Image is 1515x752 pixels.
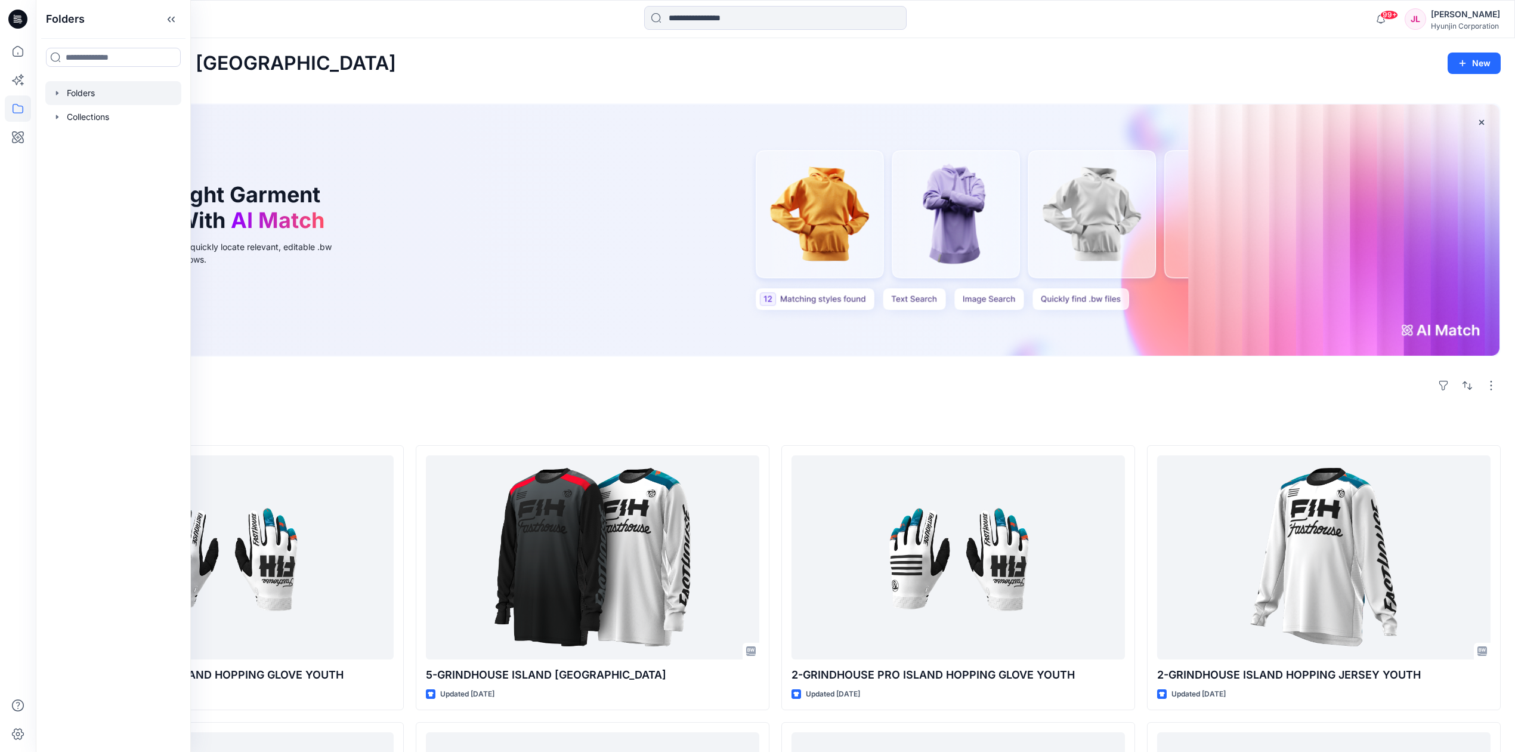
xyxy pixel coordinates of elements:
p: 2-GRINDHOUSE PRO ISLAND HOPPING GLOVE YOUTH [60,667,394,683]
p: Updated [DATE] [806,688,860,701]
p: 2-GRINDHOUSE PRO ISLAND HOPPING GLOVE YOUTH [791,667,1125,683]
span: 99+ [1380,10,1398,20]
a: 2-GRINDHOUSE PRO ISLAND HOPPING GLOVE YOUTH [60,455,394,659]
p: Updated [DATE] [440,688,494,701]
div: Hyunjin Corporation [1431,21,1500,30]
div: [PERSON_NAME] [1431,7,1500,21]
p: 5-GRINDHOUSE ISLAND [GEOGRAPHIC_DATA] [426,667,759,683]
h2: Welcome back, [GEOGRAPHIC_DATA] [50,53,396,75]
div: JL [1405,8,1426,30]
h1: Find the Right Garment Instantly With [80,182,330,233]
h4: Styles [50,419,1501,433]
div: Use text or image search to quickly locate relevant, editable .bw files for faster design workflows. [80,241,348,266]
a: 5-GRINDHOUSE ISLAND HOPPING JERSEY [426,455,759,659]
a: 2-GRINDHOUSE ISLAND HOPPING JERSEY YOUTH [1157,455,1491,659]
button: New [1448,53,1501,74]
p: 2-GRINDHOUSE ISLAND HOPPING JERSEY YOUTH [1157,667,1491,683]
a: 2-GRINDHOUSE PRO ISLAND HOPPING GLOVE YOUTH [791,455,1125,659]
p: Updated [DATE] [1171,688,1226,701]
span: AI Match [231,207,324,233]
